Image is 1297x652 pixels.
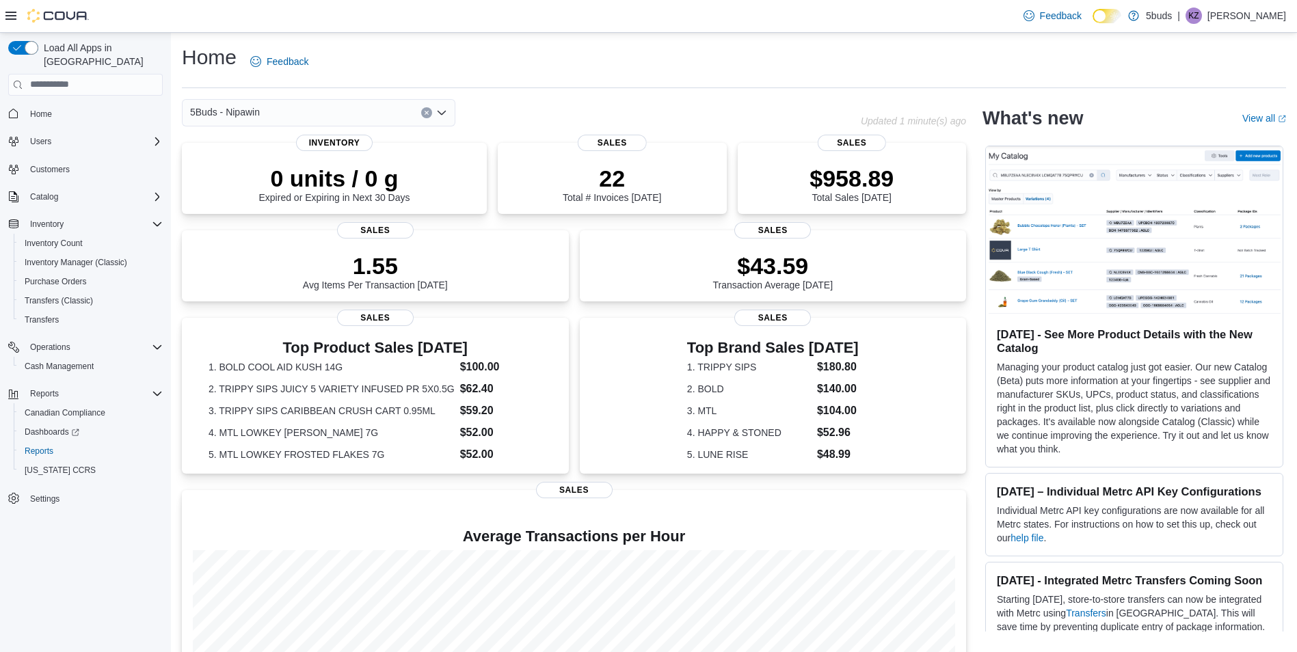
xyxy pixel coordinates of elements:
dd: $52.00 [460,424,542,441]
span: Users [30,136,51,147]
div: Keith Ziemann [1186,8,1202,24]
span: Settings [30,493,59,504]
dt: 2. BOLD [687,382,812,396]
button: Customers [3,159,168,179]
span: Inventory Manager (Classic) [25,257,127,268]
dd: $48.99 [817,446,859,463]
p: | [1177,8,1180,24]
span: Home [25,105,163,122]
span: Dashboards [25,426,79,437]
span: Feedback [267,55,308,68]
dt: 4. HAPPY & STONED [687,426,812,439]
a: Transfers (Classic) [19,293,98,309]
button: [US_STATE] CCRS [14,461,168,480]
span: Inventory Count [19,235,163,252]
a: Feedback [245,48,314,75]
span: Reports [25,385,163,402]
input: Dark Mode [1093,9,1121,23]
p: $958.89 [810,165,894,192]
button: Catalog [25,189,64,205]
p: $43.59 [712,252,833,280]
button: Users [3,132,168,151]
dt: 1. BOLD COOL AID KUSH 14G [209,360,455,374]
a: Transfers [1066,608,1106,619]
span: Purchase Orders [25,276,87,287]
p: 5buds [1146,8,1172,24]
dd: $52.96 [817,424,859,441]
dd: $59.20 [460,403,542,419]
dt: 4. MTL LOWKEY [PERSON_NAME] 7G [209,426,455,439]
div: Transaction Average [DATE] [712,252,833,290]
a: help file [1011,532,1043,543]
h3: Top Product Sales [DATE] [209,340,542,356]
button: Cash Management [14,357,168,376]
a: Feedback [1018,2,1087,29]
button: Open list of options [436,107,447,118]
dd: $100.00 [460,359,542,375]
span: Inventory [296,135,373,151]
h3: [DATE] – Individual Metrc API Key Configurations [997,485,1272,498]
span: Sales [337,222,414,239]
span: Catalog [30,191,58,202]
dd: $62.40 [460,381,542,397]
dt: 3. MTL [687,404,812,418]
span: 5Buds - Nipawin [190,104,260,120]
button: Purchase Orders [14,272,168,291]
span: Feedback [1040,9,1082,23]
p: 1.55 [303,252,448,280]
h3: [DATE] - Integrated Metrc Transfers Coming Soon [997,573,1272,587]
h4: Average Transactions per Hour [193,528,955,545]
span: Reports [25,446,53,457]
span: Sales [337,310,414,326]
dt: 5. LUNE RISE [687,448,812,461]
button: Catalog [3,187,168,206]
h1: Home [182,44,237,71]
span: Inventory Manager (Classic) [19,254,163,271]
span: Transfers (Classic) [25,295,93,306]
button: Inventory Manager (Classic) [14,253,168,272]
a: Reports [19,443,59,459]
div: Total Sales [DATE] [810,165,894,203]
h2: What's new [982,107,1083,129]
span: Sales [536,482,613,498]
a: [US_STATE] CCRS [19,462,101,478]
a: Transfers [19,312,64,328]
span: Settings [25,489,163,506]
button: Operations [3,338,168,357]
button: Transfers [14,310,168,329]
span: KZ [1188,8,1199,24]
button: Inventory [25,216,69,232]
a: Purchase Orders [19,273,92,290]
span: Canadian Compliance [25,407,105,418]
span: [US_STATE] CCRS [25,465,96,476]
span: Operations [25,339,163,355]
dt: 3. TRIPPY SIPS CARIBBEAN CRUSH CART 0.95ML [209,404,455,418]
a: Customers [25,161,75,178]
button: Inventory Count [14,234,168,253]
span: Cash Management [19,358,163,375]
dt: 2. TRIPPY SIPS JUICY 5 VARIETY INFUSED PR 5X0.5G [209,382,455,396]
span: Customers [25,161,163,178]
p: Updated 1 minute(s) ago [861,116,966,126]
svg: External link [1278,115,1286,123]
a: Home [25,106,57,122]
span: Inventory [30,219,64,230]
span: Transfers (Classic) [19,293,163,309]
button: Home [3,104,168,124]
span: Sales [734,222,811,239]
span: Transfers [25,314,59,325]
button: Users [25,133,57,150]
span: Sales [734,310,811,326]
span: Catalog [25,189,163,205]
h3: [DATE] - See More Product Details with the New Catalog [997,327,1272,355]
span: Operations [30,342,70,353]
img: Cova [27,9,89,23]
button: Settings [3,488,168,508]
nav: Complex example [8,98,163,544]
span: Washington CCRS [19,462,163,478]
dt: 1. TRIPPY SIPS [687,360,812,374]
span: Customers [30,164,70,175]
button: Reports [25,385,64,402]
button: Inventory [3,215,168,234]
